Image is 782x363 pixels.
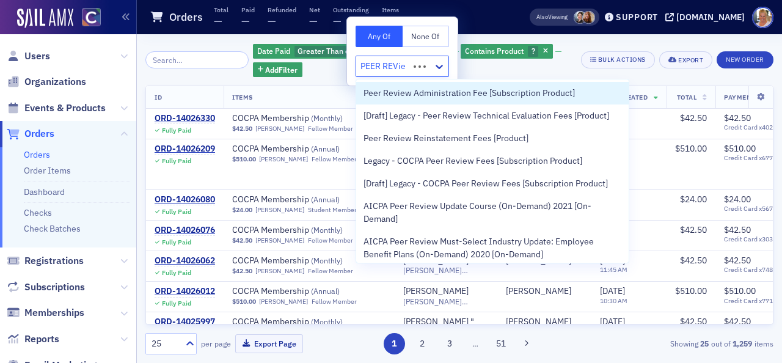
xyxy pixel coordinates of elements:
[665,13,749,21] button: [DOMAIN_NAME]
[232,194,386,205] span: COCPA Membership
[403,26,450,47] button: None Of
[678,57,703,64] div: Export
[677,93,697,101] span: Total
[7,50,50,63] a: Users
[268,14,276,28] span: —
[232,298,256,306] span: $510.00
[232,237,252,244] span: $42.50
[600,265,627,274] time: 11:45 AM
[724,285,756,296] span: $510.00
[257,46,290,56] span: Date Paid
[600,285,625,296] span: [DATE]
[73,8,101,29] a: View Homepage
[364,177,608,190] span: [Draft] Legacy - COCPA Peer Review Fees [Subscription Product]
[403,286,469,297] a: [PERSON_NAME]
[162,208,191,216] div: Fully Paid
[7,75,86,89] a: Organizations
[506,286,583,297] span: Scott Kennedy
[467,338,484,349] span: …
[24,186,65,197] a: Dashboard
[255,206,304,214] a: [PERSON_NAME]
[364,235,621,261] span: AICPA Peer Review Must-Select Industry Update: Employee Benefit Plans (On-Demand) 2020 [On-Demand]
[724,255,751,266] span: $42.50
[311,286,340,296] span: ( Annual )
[506,286,571,297] a: [PERSON_NAME]
[155,113,215,124] div: ORD-14026330
[717,53,773,64] a: New Order
[155,225,215,236] a: ORD-14026076
[616,12,658,23] div: Support
[24,50,50,63] span: Users
[308,267,353,275] div: Fellow Member
[268,5,296,14] p: Refunded
[532,46,535,56] span: ?
[232,206,252,214] span: $24.00
[162,299,191,307] div: Fully Paid
[169,10,203,24] h1: Orders
[162,127,191,134] div: Fully Paid
[382,5,399,14] p: Items
[333,14,342,28] span: —
[232,317,386,328] span: COCPA Membership
[232,144,386,155] span: COCPA Membership
[253,62,303,78] button: AddFilter
[574,11,586,24] span: Pamela Galey-Coleman
[308,237,353,244] div: Fellow Member
[659,51,712,68] button: Export
[255,237,304,244] a: [PERSON_NAME]
[7,306,84,320] a: Memberships
[24,254,84,268] span: Registrations
[536,13,568,21] span: Viewing
[506,317,571,328] div: [PERSON_NAME]
[255,267,304,275] a: [PERSON_NAME]
[308,206,357,214] div: Student Member
[24,207,52,218] a: Checks
[364,200,621,226] span: AICPA Peer Review Update Course (On-Demand) 2021 [On-Demand]
[382,14,390,28] span: —
[232,113,386,124] a: COCPA Membership (Monthly)
[155,255,215,266] a: ORD-14026062
[24,280,85,294] span: Subscriptions
[403,266,489,275] span: [PERSON_NAME][EMAIL_ADDRESS][DOMAIN_NAME]
[17,9,73,28] img: SailAMX
[155,317,215,328] div: ORD-14025997
[152,337,178,350] div: 25
[724,224,751,235] span: $42.50
[333,5,369,14] p: Outstanding
[698,338,711,349] strong: 25
[162,238,191,246] div: Fully Paid
[724,93,759,101] span: Payments
[675,285,707,296] span: $510.00
[24,101,106,115] span: Events & Products
[312,155,357,163] div: Fellow Member
[155,93,162,101] span: ID
[312,298,357,306] div: Fellow Member
[24,223,81,234] a: Check Batches
[572,338,773,349] div: Showing out of items
[581,51,655,68] button: Bulk Actions
[155,144,215,155] a: ORD-14026209
[724,316,751,327] span: $42.50
[201,338,231,349] label: per page
[232,267,252,275] span: $42.50
[731,338,755,349] strong: 1,259
[308,125,353,133] div: Fellow Member
[24,127,54,141] span: Orders
[232,317,386,328] a: COCPA Membership (Monthly)
[253,44,426,59] div: 8/1/2025
[145,51,249,68] input: Search…
[724,194,751,205] span: $24.00
[752,7,773,28] span: Profile
[232,144,386,155] a: COCPA Membership (Annual)
[155,286,215,297] div: ORD-14026012
[536,13,548,21] div: Also
[232,286,386,297] a: COCPA Membership (Annual)
[364,132,528,145] span: Peer Review Reinstatement Fees [Product]
[717,51,773,68] button: New Order
[675,143,707,154] span: $510.00
[680,194,707,205] span: $24.00
[155,194,215,205] a: ORD-14026080
[384,333,405,354] button: 1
